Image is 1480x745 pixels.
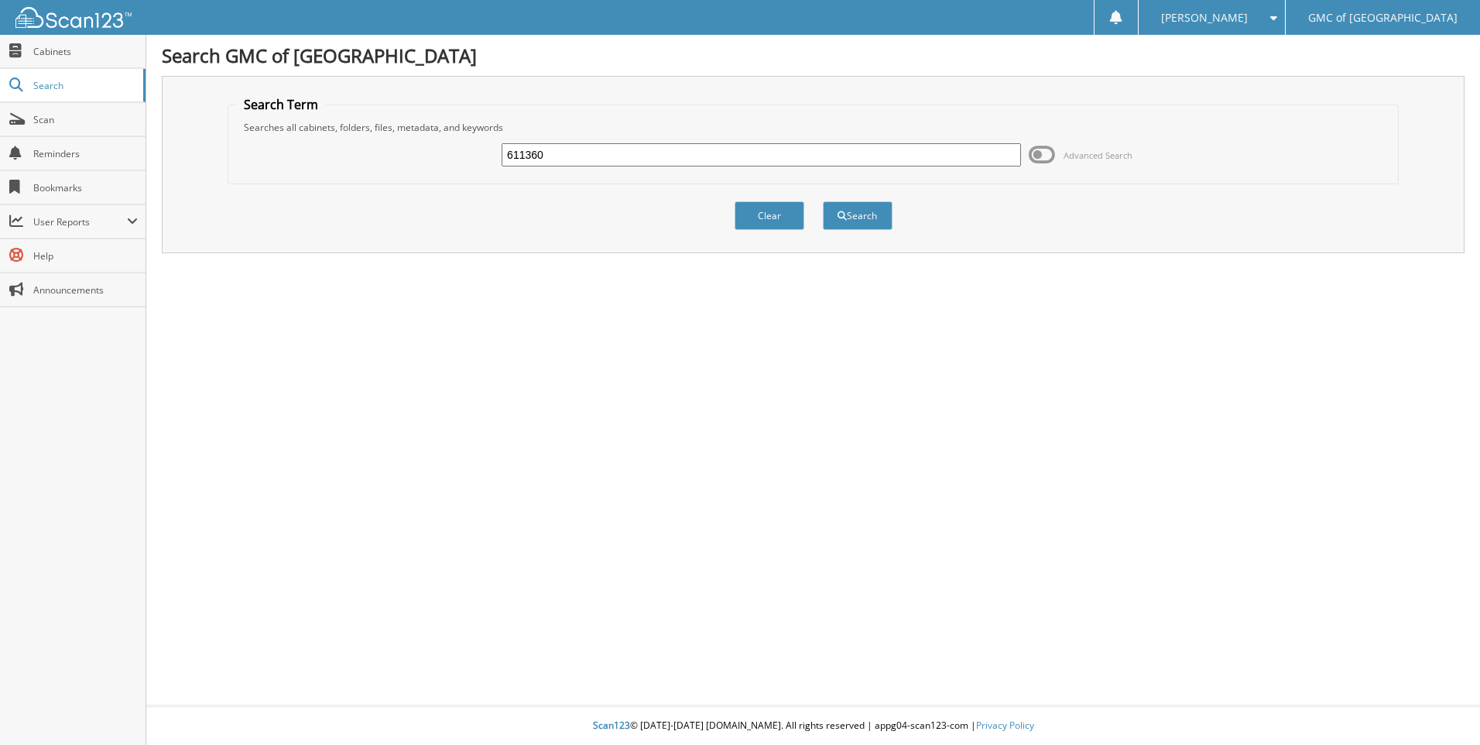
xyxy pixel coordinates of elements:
[1064,149,1132,161] span: Advanced Search
[1308,13,1458,22] span: GMC of [GEOGRAPHIC_DATA]
[236,121,1390,134] div: Searches all cabinets, folders, files, metadata, and keywords
[146,707,1480,745] div: © [DATE]-[DATE] [DOMAIN_NAME]. All rights reserved | appg04-scan123-com |
[593,719,630,732] span: Scan123
[823,201,892,230] button: Search
[33,181,138,194] span: Bookmarks
[735,201,804,230] button: Clear
[33,249,138,263] span: Help
[976,719,1034,732] a: Privacy Policy
[33,113,138,126] span: Scan
[15,7,132,28] img: scan123-logo-white.svg
[162,43,1465,68] h1: Search GMC of [GEOGRAPHIC_DATA]
[236,96,326,113] legend: Search Term
[1403,671,1480,745] iframe: Chat Widget
[33,147,138,160] span: Reminders
[33,215,127,228] span: User Reports
[1161,13,1248,22] span: [PERSON_NAME]
[33,45,138,58] span: Cabinets
[33,283,138,297] span: Announcements
[33,79,135,92] span: Search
